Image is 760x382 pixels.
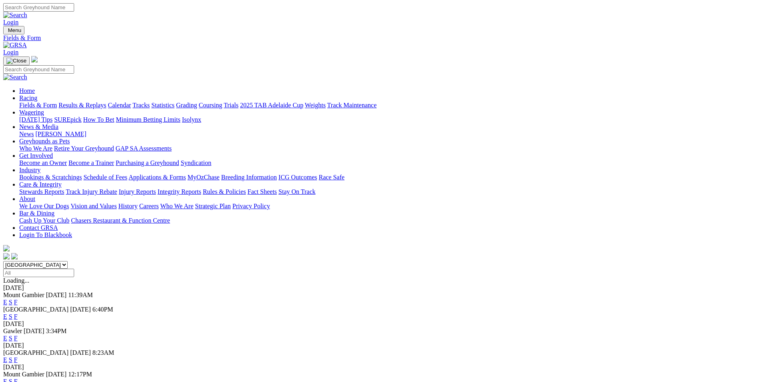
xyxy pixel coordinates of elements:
span: [DATE] [46,292,67,298]
div: [DATE] [3,364,757,371]
a: GAP SA Assessments [116,145,172,152]
a: Vision and Values [71,203,117,209]
a: F [14,299,18,306]
a: Weights [305,102,326,109]
div: [DATE] [3,284,757,292]
a: F [14,335,18,342]
a: S [9,356,12,363]
img: Search [3,12,27,19]
a: Industry [19,167,40,173]
div: Care & Integrity [19,188,757,195]
a: News [19,131,34,137]
a: F [14,313,18,320]
span: 11:39AM [68,292,93,298]
a: Care & Integrity [19,181,62,188]
div: Industry [19,174,757,181]
a: Get Involved [19,152,53,159]
a: S [9,299,12,306]
a: Home [19,87,35,94]
a: Contact GRSA [19,224,58,231]
a: Schedule of Fees [83,174,127,181]
a: [DATE] Tips [19,116,52,123]
a: E [3,335,7,342]
img: twitter.svg [11,253,18,259]
a: Applications & Forms [129,174,186,181]
button: Toggle navigation [3,56,30,65]
span: Mount Gambier [3,292,44,298]
div: News & Media [19,131,757,138]
span: [GEOGRAPHIC_DATA] [3,306,69,313]
span: 6:40PM [93,306,113,313]
img: GRSA [3,42,27,49]
a: Breeding Information [221,174,277,181]
a: SUREpick [54,116,81,123]
span: Mount Gambier [3,371,44,378]
a: Rules & Policies [203,188,246,195]
a: S [9,335,12,342]
div: Greyhounds as Pets [19,145,757,152]
a: Bar & Dining [19,210,54,217]
a: E [3,356,7,363]
div: Bar & Dining [19,217,757,224]
span: [DATE] [70,349,91,356]
a: 2025 TAB Adelaide Cup [240,102,303,109]
a: Integrity Reports [157,188,201,195]
a: Become a Trainer [69,159,114,166]
a: Statistics [151,102,175,109]
span: 8:23AM [93,349,114,356]
a: Become an Owner [19,159,67,166]
a: Injury Reports [119,188,156,195]
a: Careers [139,203,159,209]
span: [DATE] [46,371,67,378]
a: Fact Sheets [248,188,277,195]
a: Login [3,19,18,26]
a: Track Injury Rebate [66,188,117,195]
a: Chasers Restaurant & Function Centre [71,217,170,224]
a: Login To Blackbook [19,231,72,238]
a: Grading [176,102,197,109]
a: About [19,195,35,202]
a: Wagering [19,109,44,116]
span: [DATE] [24,328,44,334]
img: logo-grsa-white.png [31,56,38,62]
a: History [118,203,137,209]
a: MyOzChase [187,174,220,181]
a: E [3,313,7,320]
a: Privacy Policy [232,203,270,209]
a: Tracks [133,102,150,109]
a: Purchasing a Greyhound [116,159,179,166]
a: [PERSON_NAME] [35,131,86,137]
span: 3:34PM [46,328,67,334]
a: Trials [224,102,238,109]
a: Who We Are [19,145,52,152]
a: Stay On Track [278,188,315,195]
a: Minimum Betting Limits [116,116,180,123]
img: logo-grsa-white.png [3,245,10,251]
span: [DATE] [70,306,91,313]
a: Stewards Reports [19,188,64,195]
a: Fields & Form [3,34,757,42]
a: Cash Up Your Club [19,217,69,224]
span: [GEOGRAPHIC_DATA] [3,349,69,356]
input: Search [3,65,74,74]
button: Toggle navigation [3,26,24,34]
a: Calendar [108,102,131,109]
a: Syndication [181,159,211,166]
a: Who We Are [160,203,194,209]
div: Wagering [19,116,757,123]
a: Login [3,49,18,56]
a: F [14,356,18,363]
a: Isolynx [182,116,201,123]
div: Racing [19,102,757,109]
a: Coursing [199,102,222,109]
a: Retire Your Greyhound [54,145,114,152]
a: Race Safe [319,174,344,181]
img: Search [3,74,27,81]
div: Get Involved [19,159,757,167]
a: Track Maintenance [327,102,377,109]
a: S [9,313,12,320]
input: Search [3,3,74,12]
div: About [19,203,757,210]
img: facebook.svg [3,253,10,259]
